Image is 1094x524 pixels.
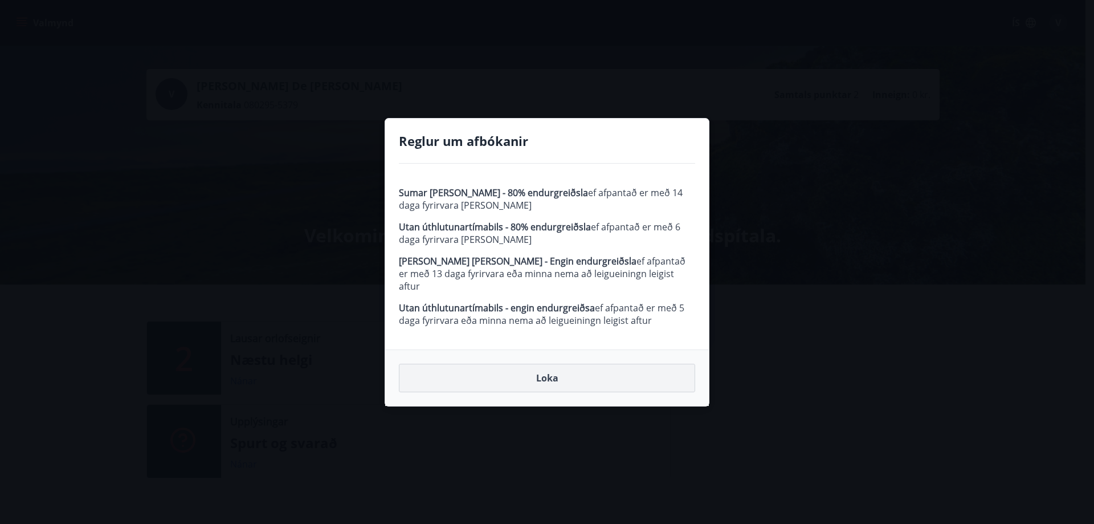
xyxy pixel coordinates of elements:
strong: Utan úthlutunartímabils - 80% endurgreiðsla [399,221,591,233]
p: ef afpantað er með 13 daga fyrirvara eða minna nema að leigueiningn leigist aftur [399,255,695,293]
h4: Reglur um afbókanir [399,132,695,149]
button: Loka [399,364,695,392]
strong: [PERSON_NAME] [PERSON_NAME] - Engin endurgreiðsla [399,255,636,267]
strong: Sumar [PERSON_NAME] - 80% endurgreiðsla [399,186,588,199]
p: ef afpantað er með 5 daga fyrirvara eða minna nema að leigueiningn leigist aftur [399,302,695,327]
p: ef afpantað er með 14 daga fyrirvara [PERSON_NAME] [399,186,695,212]
strong: Utan úthlutunartímabils - engin endurgreiðsa [399,302,595,314]
p: ef afpantað er með 6 daga fyrirvara [PERSON_NAME] [399,221,695,246]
